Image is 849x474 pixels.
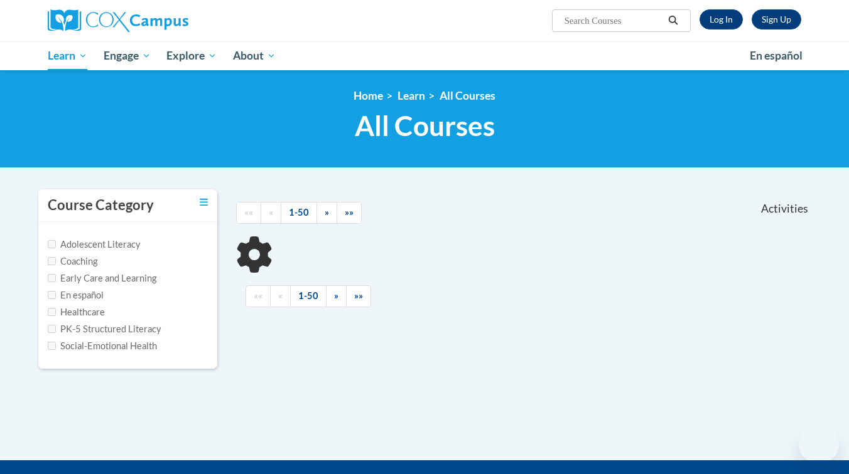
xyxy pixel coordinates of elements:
[48,238,141,251] label: Adolescent Literacy
[281,202,317,224] a: 1-50
[563,13,664,28] input: Search Courses
[29,41,820,70] div: Main menu
[95,41,159,70] a: Engage
[225,41,284,70] a: About
[48,271,156,285] label: Early Care and Learning
[48,291,56,299] input: Checkbox for Options
[40,41,95,70] a: Learn
[48,240,56,248] input: Checkbox for Options
[325,207,329,218] span: »
[440,89,495,102] a: All Courses
[761,202,808,216] span: Activities
[48,257,56,265] input: Checkbox for Options
[244,207,253,218] span: ««
[48,342,56,350] input: Checkbox for Options
[48,9,286,32] a: Cox Campus
[750,49,803,62] span: En español
[261,202,281,224] a: Previous
[326,285,347,307] a: Next
[48,9,188,32] img: Cox Campus
[278,290,283,301] span: «
[334,290,338,301] span: »
[48,196,154,215] h3: Course Category
[48,48,87,63] span: Learn
[246,285,271,307] a: Begining
[236,202,261,224] a: Begining
[752,9,801,29] a: Register
[48,325,56,333] input: Checkbox for Options
[269,207,273,218] span: «
[48,308,56,316] input: Checkbox for Options
[397,89,425,102] a: Learn
[233,48,276,63] span: About
[270,285,291,307] a: Previous
[48,322,161,336] label: PK-5 Structured Literacy
[48,305,105,319] label: Healthcare
[346,285,371,307] a: End
[48,274,56,282] input: Checkbox for Options
[664,13,683,28] button: Search
[337,202,362,224] a: End
[742,43,811,69] a: En español
[700,9,743,29] a: Log In
[354,89,383,102] a: Home
[254,290,262,301] span: ««
[104,48,151,63] span: Engage
[48,288,104,302] label: En español
[290,285,327,307] a: 1-50
[355,109,495,142] span: All Courses
[345,207,354,218] span: »»
[166,48,217,63] span: Explore
[158,41,225,70] a: Explore
[354,290,363,301] span: »»
[316,202,337,224] a: Next
[48,255,97,268] label: Coaching
[48,339,157,353] label: Social-Emotional Health
[200,196,208,209] a: Toggle collapse
[799,424,839,464] iframe: Button to launch messaging window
